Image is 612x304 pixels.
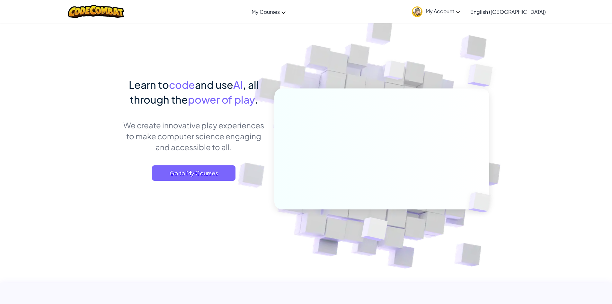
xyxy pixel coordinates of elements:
[470,8,546,15] span: English ([GEOGRAPHIC_DATA])
[252,8,280,15] span: My Courses
[345,204,403,257] img: Overlap cubes
[188,93,255,106] span: power of play
[409,1,463,22] a: My Account
[248,3,289,20] a: My Courses
[129,78,169,91] span: Learn to
[426,8,460,14] span: My Account
[169,78,195,91] span: code
[123,120,265,152] p: We create innovative play experiences to make computer science engaging and accessible to all.
[255,93,258,106] span: .
[68,5,124,18] img: CodeCombat logo
[152,165,235,181] a: Go to My Courses
[455,48,510,103] img: Overlap cubes
[233,78,243,91] span: AI
[467,3,549,20] a: English ([GEOGRAPHIC_DATA])
[371,48,418,96] img: Overlap cubes
[457,179,506,226] img: Overlap cubes
[195,78,233,91] span: and use
[412,6,422,17] img: avatar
